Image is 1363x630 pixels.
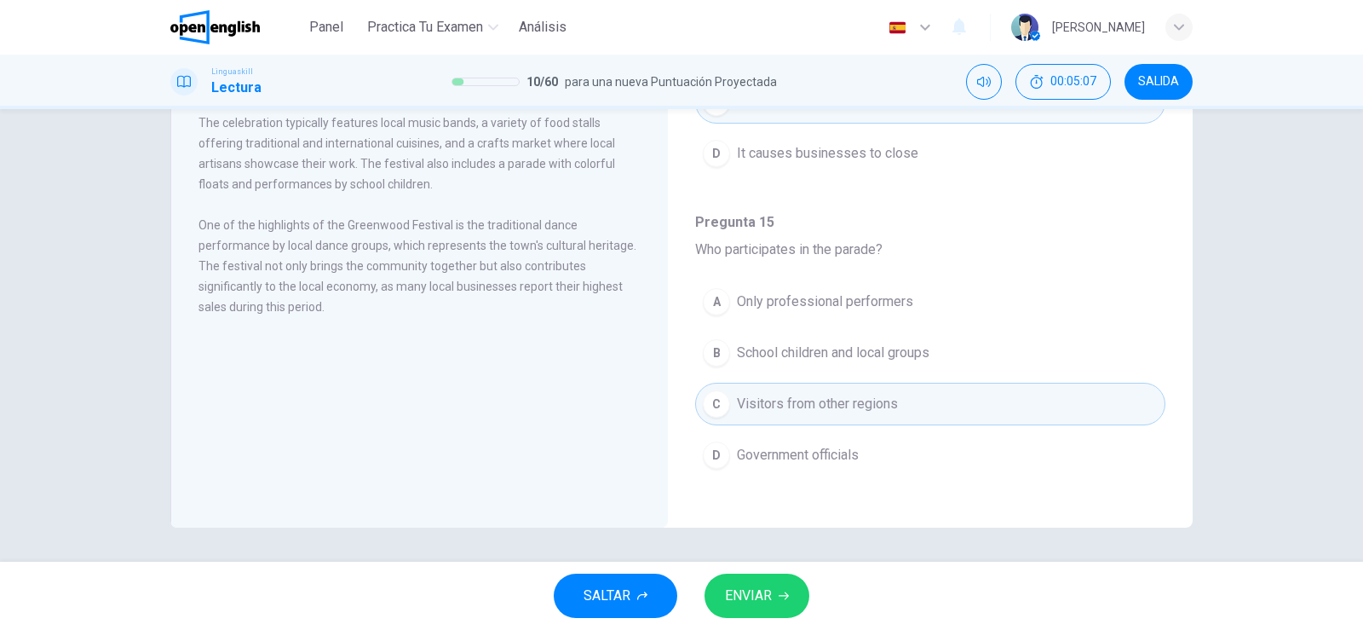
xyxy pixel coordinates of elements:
button: Practica tu examen [360,12,505,43]
div: Ocultar [1015,64,1111,100]
span: One of the highlights of the Greenwood Festival is the traditional dance performance by local dan... [198,218,636,314]
span: Practica tu examen [367,17,483,38]
h4: Pregunta 15 [695,212,1165,233]
button: Análisis [512,12,573,43]
div: D [703,140,730,167]
span: ENVIAR [725,584,772,608]
button: Panel [299,12,354,43]
span: para una nueva Puntuación Proyectada [565,72,777,92]
span: It causes businesses to close [737,143,918,164]
span: Visitors from other regions [737,394,898,414]
button: SALIDA [1124,64,1193,100]
button: ENVIAR [705,574,809,618]
span: SALTAR [584,584,630,608]
h1: Lectura [211,78,262,98]
img: es [887,21,908,34]
span: The celebration typically features local music bands, a variety of food stalls offering tradition... [198,116,615,191]
button: DGovernment officials [695,434,1165,477]
span: SALIDA [1138,75,1179,89]
button: CVisitors from other regions [695,383,1165,425]
span: Only professional performers [737,292,913,312]
button: AOnly professional performers [695,280,1165,323]
span: 00:05:07 [1050,75,1096,89]
div: Silenciar [966,64,1002,100]
div: A [703,288,730,315]
img: OpenEnglish logo [170,10,260,44]
span: Linguaskill [211,66,253,78]
span: 10 / 60 [526,72,558,92]
span: Panel [309,17,343,38]
span: Government officials [737,445,859,465]
div: D [703,442,730,469]
button: DIt causes businesses to close [695,132,1165,175]
span: Who participates in the parade? [695,241,883,257]
button: SALTAR [554,574,677,618]
img: Profile picture [1011,14,1038,41]
span: Análisis [519,17,566,38]
span: School children and local groups [737,343,929,363]
div: B [703,339,730,367]
button: BSchool children and local groups [695,332,1165,374]
a: OpenEnglish logo [170,10,299,44]
div: [PERSON_NAME] [1052,17,1145,38]
div: C [703,390,730,418]
button: 00:05:07 [1015,64,1111,100]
